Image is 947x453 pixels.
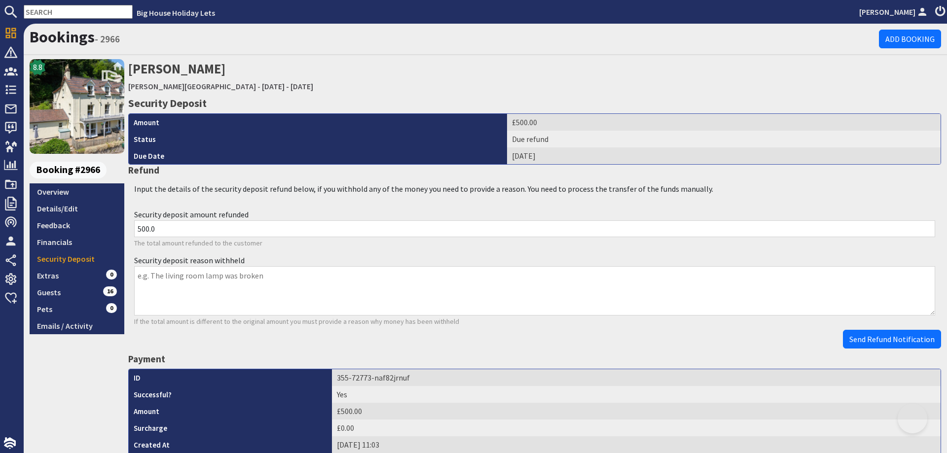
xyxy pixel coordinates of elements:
iframe: Toggle Customer Support [898,404,927,433]
td: [DATE] 11:03 [332,436,941,453]
th: Created At [129,436,332,453]
label: Security deposit amount refunded [134,209,249,219]
th: Successful? [129,386,332,403]
a: Pets0 [30,301,124,317]
img: staytech_i_w-64f4e8e9ee0a9c174fd5317b4b171b261742d2d393467e5bdba4413f4f884c10.svg [4,437,16,449]
h3: Security Deposit [128,97,941,109]
a: Holly Tree House's icon8.8 [30,59,124,154]
a: Financials [30,234,124,250]
span: 16 [103,286,117,296]
small: - 2966 [95,33,120,45]
th: Due Date [129,147,507,164]
h4: Payment [128,353,941,365]
td: Yes [332,386,941,403]
span: - [257,81,260,91]
td: £0.00 [332,419,941,436]
th: Status [129,131,507,147]
span: 0 [106,270,117,279]
td: £500.00 [332,403,941,419]
th: ID [129,369,332,386]
p: If the total amount is different to the original amount you must provide a reason why money has b... [134,316,935,327]
input: SEARCH [24,5,133,19]
input: e.g. 45.55 [134,220,935,237]
p: The total amount refunded to the customer [134,238,935,249]
a: Emails / Activity [30,317,124,334]
a: Big House Holiday Lets [137,8,215,18]
td: Due refund [507,131,941,147]
span: Booking #2966 [30,162,107,178]
p: Input the details of the security deposit refund below, if you withhold any of the money you need... [134,183,935,195]
a: Guests16 [30,284,124,301]
a: Bookings [30,27,95,47]
h2: [PERSON_NAME] [128,59,941,94]
a: Extras0 [30,267,124,284]
span: Send Refund Notification [849,334,935,344]
a: [PERSON_NAME] [859,6,929,18]
td: £500.00 [507,114,941,131]
h4: Refund [128,165,941,176]
th: Amount [129,403,332,419]
span: 8.8 [33,61,42,73]
a: Security Deposit [30,250,124,267]
a: Details/Edit [30,200,124,217]
a: [PERSON_NAME][GEOGRAPHIC_DATA] [128,81,256,91]
a: Add Booking [879,30,941,48]
span: 0 [106,303,117,313]
a: Overview [30,183,124,200]
label: Security deposit reason withheld [134,255,245,265]
th: Amount [129,114,507,131]
td: 355-72773-naf82jrnuf [332,369,941,386]
a: Booking #2966 [30,162,120,178]
img: Holly Tree House's icon [30,59,124,154]
a: [DATE] - [DATE] [262,81,313,91]
td: [DATE] [507,147,941,164]
button: Send Refund Notification [843,330,941,348]
a: Feedback [30,217,124,234]
th: Surcharge [129,419,332,436]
